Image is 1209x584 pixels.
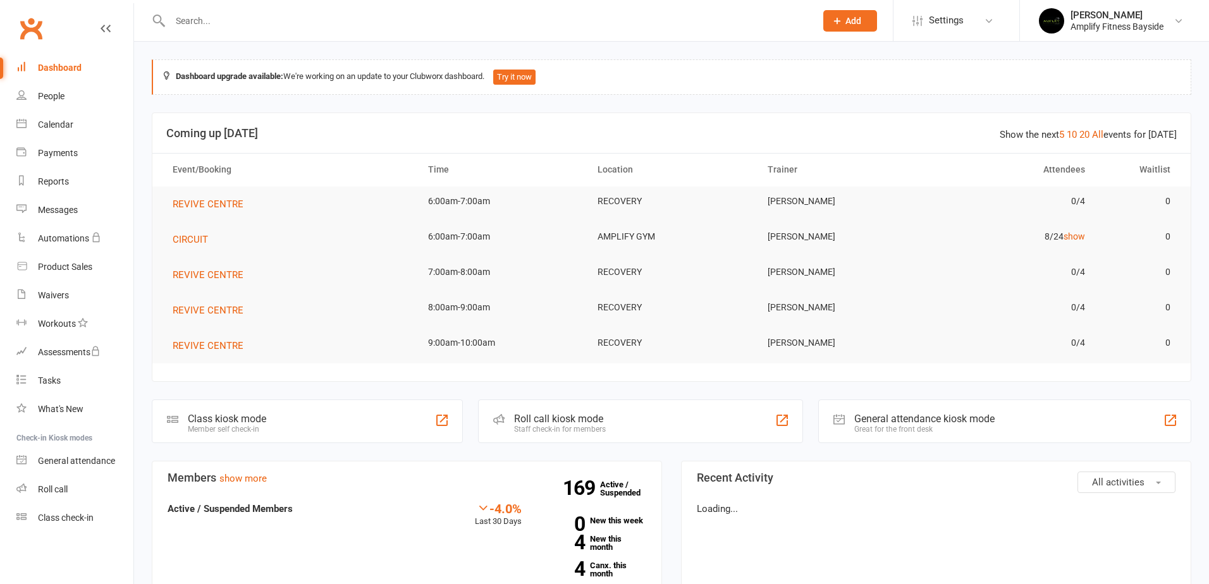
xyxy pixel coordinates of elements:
td: [PERSON_NAME] [756,257,926,287]
div: Automations [38,233,89,243]
a: 169Active / Suspended [600,471,656,506]
span: REVIVE CENTRE [173,269,243,281]
a: Assessments [16,338,133,367]
h3: Members [168,471,646,484]
td: 0/4 [926,186,1096,216]
a: Class kiosk mode [16,504,133,532]
td: RECOVERY [586,328,756,358]
div: We're working on an update to your Clubworx dashboard. [152,59,1191,95]
a: show more [219,473,267,484]
td: 0 [1096,293,1181,322]
div: [PERSON_NAME] [1071,9,1163,21]
a: 10 [1067,129,1077,140]
div: Reports [38,176,69,186]
td: 8/24 [926,222,1096,252]
td: 7:00am-8:00am [417,257,587,287]
div: Calendar [38,119,73,130]
button: REVIVE CENTRE [173,267,252,283]
div: Assessments [38,347,101,357]
span: REVIVE CENTRE [173,198,243,210]
a: Product Sales [16,253,133,281]
a: show [1064,231,1085,241]
th: Trainer [756,154,926,186]
button: Add [823,10,877,32]
strong: Active / Suspended Members [168,503,293,514]
div: Product Sales [38,262,92,272]
td: 0/4 [926,257,1096,287]
div: General attendance kiosk mode [854,413,995,425]
strong: 169 [563,478,600,497]
div: General attendance [38,456,115,466]
a: Automations [16,224,133,253]
a: People [16,82,133,111]
div: Class kiosk mode [188,413,266,425]
button: CIRCUIT [173,232,217,247]
div: Roll call kiosk mode [514,413,606,425]
td: AMPLIFY GYM [586,222,756,252]
td: 8:00am-9:00am [417,293,587,322]
a: All [1092,129,1103,140]
a: Workouts [16,310,133,338]
div: Last 30 Days [475,501,522,528]
a: 0New this week [541,516,646,525]
td: [PERSON_NAME] [756,222,926,252]
div: Roll call [38,484,68,494]
span: Settings [929,6,964,35]
div: Staff check-in for members [514,425,606,434]
div: Payments [38,148,78,158]
h3: Recent Activity [697,471,1175,484]
a: Payments [16,139,133,167]
a: Clubworx [15,13,47,44]
strong: 0 [541,514,585,533]
td: 0/4 [926,328,1096,358]
p: Loading... [697,501,1175,516]
td: 6:00am-7:00am [417,186,587,216]
strong: 4 [541,533,585,552]
a: Messages [16,196,133,224]
div: -4.0% [475,501,522,515]
a: What's New [16,395,133,423]
a: 20 [1079,129,1089,140]
td: RECOVERY [586,257,756,287]
a: 4New this month [541,535,646,551]
button: REVIVE CENTRE [173,338,252,353]
td: 0 [1096,257,1181,287]
span: REVIVE CENTRE [173,340,243,351]
a: Tasks [16,367,133,395]
button: REVIVE CENTRE [173,197,252,212]
div: Workouts [38,319,76,329]
th: Attendees [926,154,1096,186]
span: Add [845,16,861,26]
td: RECOVERY [586,293,756,322]
strong: 4 [541,559,585,578]
a: Roll call [16,475,133,504]
a: Reports [16,167,133,196]
td: 0 [1096,186,1181,216]
div: Tasks [38,375,61,386]
div: Waivers [38,290,69,300]
span: REVIVE CENTRE [173,305,243,316]
td: [PERSON_NAME] [756,328,926,358]
td: 6:00am-7:00am [417,222,587,252]
span: All activities [1092,477,1145,488]
button: Try it now [493,70,536,85]
th: Waitlist [1096,154,1181,186]
a: 4Canx. this month [541,561,646,578]
a: Dashboard [16,54,133,82]
td: 0/4 [926,293,1096,322]
th: Location [586,154,756,186]
div: Show the next events for [DATE] [1000,127,1177,142]
button: All activities [1077,471,1175,493]
div: What's New [38,404,83,414]
td: [PERSON_NAME] [756,186,926,216]
button: REVIVE CENTRE [173,303,252,318]
input: Search... [166,12,807,30]
td: [PERSON_NAME] [756,293,926,322]
div: Dashboard [38,63,82,73]
div: Class check-in [38,513,94,523]
a: 5 [1059,129,1064,140]
a: General attendance kiosk mode [16,447,133,475]
div: Amplify Fitness Bayside [1071,21,1163,32]
div: People [38,91,64,101]
td: 0 [1096,328,1181,358]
